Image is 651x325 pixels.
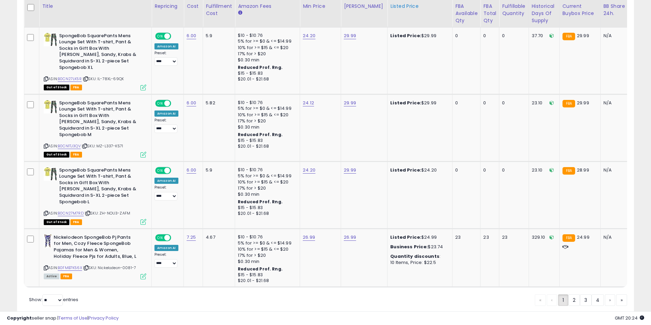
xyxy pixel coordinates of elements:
[609,297,611,304] span: ›
[44,85,69,90] span: All listings that are currently out of stock and unavailable for purchase on Amazon
[558,294,568,306] a: 1
[170,33,181,39] span: OFF
[206,167,230,173] div: 5.9
[44,234,146,279] div: ASIN:
[238,199,283,205] b: Reduced Prof. Rng.
[390,234,447,240] div: $24.99
[562,167,575,175] small: FBA
[344,32,356,39] a: 29.99
[187,100,196,106] a: 6.00
[170,167,181,173] span: OFF
[568,294,580,306] a: 2
[577,100,589,106] span: 29.99
[238,76,295,82] div: $20.01 - $21.68
[615,315,644,321] span: 2025-10-6 20:24 GMT
[85,210,130,216] span: | SKU: ZH-NOU3-ZAFM
[154,118,178,133] div: Preset:
[502,167,523,173] div: 0
[44,100,146,157] div: ASIN:
[58,265,82,271] a: B0FMB7K56X
[502,100,523,106] div: 0
[238,144,295,149] div: $20.01 - $21.68
[483,3,496,24] div: FBA Total Qty
[156,100,164,106] span: ON
[206,234,230,240] div: 4.67
[154,3,181,10] div: Repricing
[238,38,295,44] div: 5% for >= $0 & <= $14.99
[562,33,575,40] small: FBA
[59,100,142,139] b: SpongeBob SquarePants Mens Lounge Set With T-shirt, Pant & Socks in Gift Box With [PERSON_NAME], ...
[58,76,82,82] a: B0CN27LK5R
[238,278,295,284] div: $20.01 - $21.68
[344,234,356,241] a: 26.99
[562,100,575,107] small: FBA
[154,43,178,49] div: Amazon AI
[44,167,146,224] div: ASIN:
[390,253,439,260] b: Quantity discounts
[344,3,384,10] div: [PERSON_NAME]
[238,105,295,112] div: 5% for >= $0 & <= $14.99
[154,51,178,66] div: Preset:
[58,143,81,149] a: B0CN1TJ3QV
[238,33,295,39] div: $10 - $10.76
[562,3,598,17] div: Current Buybox Price
[621,297,623,304] span: »
[54,234,137,261] b: Nickelodeon SpongeBob Pj Pants for Men, Cozy Fleece SpongeBob Pajamas for Men & Women, Holiday Fl...
[502,33,523,39] div: 0
[577,234,589,240] span: 24.99
[154,110,178,117] div: Amazon AI
[238,191,295,197] div: $0.30 min
[44,33,57,46] img: 51ND4paInEL._SL40_.jpg
[238,211,295,217] div: $20.01 - $21.68
[390,32,421,39] b: Listed Price:
[83,76,124,82] span: | SKU: IL-78XL-69QK
[82,143,123,149] span: | SKU: MZ-L337-K571
[70,219,82,225] span: FBA
[187,234,196,241] a: 7.25
[483,167,494,173] div: 0
[156,33,164,39] span: ON
[187,167,196,174] a: 6.00
[238,240,295,246] div: 5% for >= $0 & <= $14.99
[44,167,57,181] img: 51ND4paInEL._SL40_.jpg
[44,274,59,279] span: All listings currently available for purchase on Amazon
[303,234,315,241] a: 26.99
[455,167,475,173] div: 0
[483,234,494,240] div: 23
[238,100,295,106] div: $10 - $10.76
[238,57,295,63] div: $0.30 min
[455,33,475,39] div: 0
[303,32,315,39] a: 24.20
[238,10,242,16] small: Amazon Fees.
[344,100,356,106] a: 29.99
[238,272,295,278] div: $15 - $15.83
[390,167,421,173] b: Listed Price:
[580,294,592,306] a: 3
[483,100,494,106] div: 0
[70,85,82,90] span: FBA
[390,260,447,266] div: 10 Items, Price: $22.5
[29,296,78,303] span: Show: entries
[532,3,557,24] div: Historical Days Of Supply
[603,234,626,240] div: N/A
[455,234,475,240] div: 23
[344,167,356,174] a: 29.99
[238,173,295,179] div: 5% for >= $0 & <= $14.99
[390,100,421,106] b: Listed Price:
[42,3,149,10] div: Title
[60,274,72,279] span: FBA
[238,124,295,130] div: $0.30 min
[58,210,84,216] a: B0CN27M7RD
[44,33,146,90] div: ASIN:
[483,33,494,39] div: 0
[238,252,295,258] div: 17% for > $20
[238,118,295,124] div: 17% for > $20
[44,219,69,225] span: All listings that are currently out of stock and unavailable for purchase on Amazon
[577,32,589,39] span: 29.99
[455,100,475,106] div: 0
[238,45,295,51] div: 10% for >= $15 & <= $20
[390,243,428,250] b: Business Price:
[238,138,295,144] div: $15 - $15.83
[59,33,142,72] b: SpongeBob SquarePants Mens Lounge Set With T-shirt, Pant & Socks in Gift Box With [PERSON_NAME], ...
[592,294,604,306] a: 4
